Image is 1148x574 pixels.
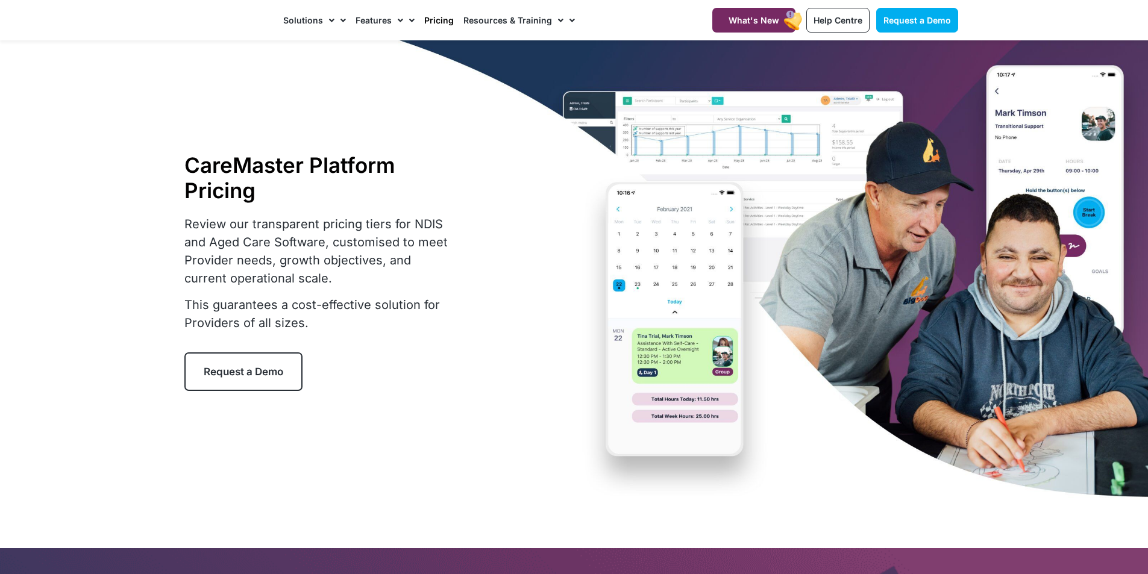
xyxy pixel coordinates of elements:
span: Request a Demo [204,366,283,378]
p: Review our transparent pricing tiers for NDIS and Aged Care Software, customised to meet Provider... [184,215,456,287]
a: Request a Demo [876,8,958,33]
span: Request a Demo [883,15,951,25]
a: Help Centre [806,8,870,33]
span: Help Centre [814,15,862,25]
a: Request a Demo [184,352,303,391]
p: This guarantees a cost-effective solution for Providers of all sizes. [184,296,456,332]
span: What's New [729,15,779,25]
h1: CareMaster Platform Pricing [184,152,456,203]
img: CareMaster Logo [190,11,272,30]
a: What's New [712,8,795,33]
